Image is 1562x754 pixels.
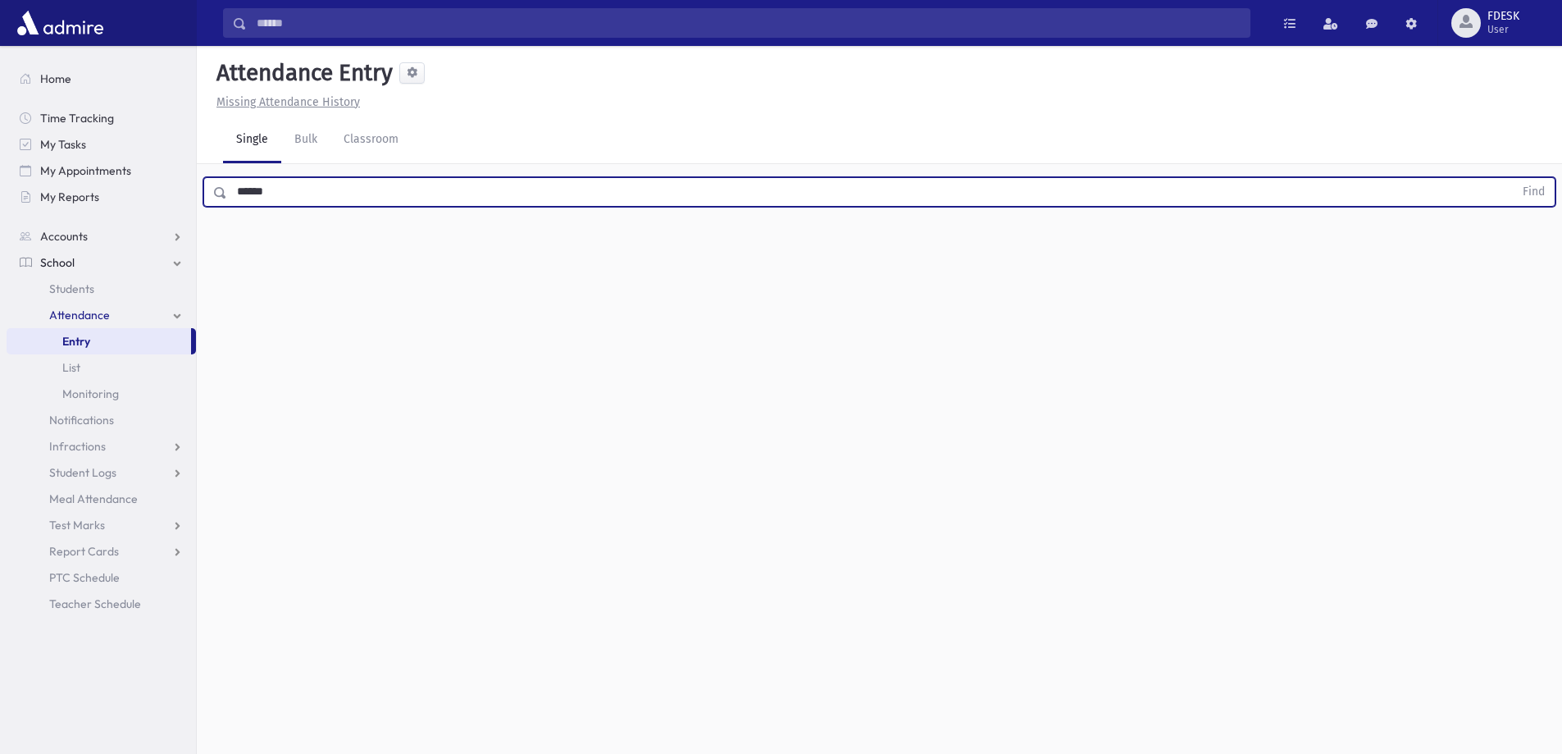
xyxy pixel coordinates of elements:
a: Students [7,276,196,302]
span: Time Tracking [40,111,114,126]
a: Classroom [330,117,412,163]
a: Single [223,117,281,163]
span: Student Logs [49,465,116,480]
a: Meal Attendance [7,486,196,512]
span: Students [49,281,94,296]
span: Entry [62,334,90,349]
a: My Reports [7,184,196,210]
a: Bulk [281,117,330,163]
a: Teacher Schedule [7,591,196,617]
span: Teacher Schedule [49,596,141,611]
a: Infractions [7,433,196,459]
button: Find [1513,178,1555,206]
span: Report Cards [49,544,119,559]
a: My Tasks [7,131,196,158]
a: Time Tracking [7,105,196,131]
a: Student Logs [7,459,196,486]
span: PTC Schedule [49,570,120,585]
span: Attendance [49,308,110,322]
a: Report Cards [7,538,196,564]
input: Search [247,8,1250,38]
a: Missing Attendance History [210,95,360,109]
span: User [1487,23,1519,36]
a: Accounts [7,223,196,249]
span: Test Marks [49,518,105,532]
a: Home [7,66,196,92]
span: My Reports [40,190,99,204]
a: Entry [7,328,191,354]
a: School [7,249,196,276]
img: AdmirePro [13,7,107,39]
span: School [40,255,75,270]
span: Monitoring [62,386,119,401]
u: Missing Attendance History [216,95,360,109]
h5: Attendance Entry [210,59,393,87]
a: Attendance [7,302,196,328]
span: Meal Attendance [49,491,138,506]
span: List [62,360,80,375]
span: Home [40,71,71,86]
a: Test Marks [7,512,196,538]
span: Accounts [40,229,88,244]
span: Infractions [49,439,106,454]
a: My Appointments [7,158,196,184]
a: Monitoring [7,381,196,407]
span: My Tasks [40,137,86,152]
a: List [7,354,196,381]
span: FDESK [1487,10,1519,23]
a: Notifications [7,407,196,433]
span: Notifications [49,413,114,427]
span: My Appointments [40,163,131,178]
a: PTC Schedule [7,564,196,591]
